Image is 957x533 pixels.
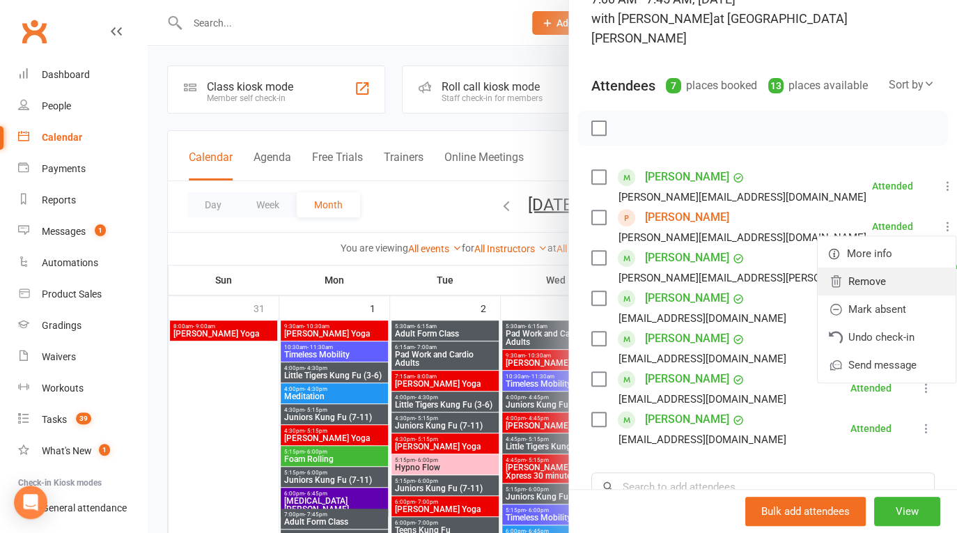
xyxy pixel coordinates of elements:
input: Search to add attendees [591,472,935,502]
div: Payments [42,163,86,174]
a: Product Sales [18,279,147,310]
div: People [42,100,71,111]
a: [PERSON_NAME] [645,206,729,229]
div: [EMAIL_ADDRESS][DOMAIN_NAME] [618,431,786,449]
div: Messages [42,226,86,237]
a: [PERSON_NAME] [645,368,729,390]
a: [PERSON_NAME] [645,247,729,269]
div: [PERSON_NAME][EMAIL_ADDRESS][PERSON_NAME][DOMAIN_NAME] [618,269,947,287]
div: [EMAIL_ADDRESS][DOMAIN_NAME] [618,390,786,408]
a: [PERSON_NAME] [645,287,729,309]
div: [PERSON_NAME][EMAIL_ADDRESS][DOMAIN_NAME] [618,229,866,247]
span: 1 [95,224,106,236]
a: Payments [18,153,147,185]
div: Attended [872,181,913,191]
a: Clubworx [17,14,52,49]
span: 39 [76,412,91,424]
div: Workouts [42,383,84,394]
div: Sort by [889,76,935,94]
a: [PERSON_NAME] [645,327,729,350]
a: Remove [818,268,956,295]
a: Reports [18,185,147,216]
div: Calendar [42,132,82,143]
a: What's New1 [18,435,147,467]
div: Open Intercom Messenger [14,486,47,519]
a: Waivers [18,341,147,373]
div: Tasks [42,414,67,425]
div: places booked [666,76,757,95]
a: People [18,91,147,122]
a: General attendance kiosk mode [18,493,147,524]
a: [PERSON_NAME] [645,408,729,431]
div: What's New [42,445,92,456]
div: Attended [850,424,892,433]
a: Tasks 39 [18,404,147,435]
a: More info [818,240,956,268]
a: Undo check-in [818,323,956,351]
a: Automations [18,247,147,279]
div: Gradings [42,320,81,331]
a: Send message [818,351,956,379]
button: View [874,497,940,526]
div: [EMAIL_ADDRESS][DOMAIN_NAME] [618,350,786,368]
a: Workouts [18,373,147,404]
div: Waivers [42,351,76,362]
div: Attended [850,383,892,393]
a: Gradings [18,310,147,341]
span: with [PERSON_NAME] [591,11,713,26]
a: Dashboard [18,59,147,91]
button: Bulk add attendees [745,497,866,526]
div: [PERSON_NAME][EMAIL_ADDRESS][DOMAIN_NAME] [618,188,866,206]
div: Reports [42,194,76,206]
div: Dashboard [42,69,90,80]
div: Automations [42,257,98,268]
span: at [GEOGRAPHIC_DATA][PERSON_NAME] [591,11,848,45]
span: More info [847,245,892,262]
a: [PERSON_NAME] [645,166,729,188]
div: [EMAIL_ADDRESS][DOMAIN_NAME] [618,309,786,327]
a: Calendar [18,122,147,153]
div: 13 [768,78,784,93]
a: Mark absent [818,295,956,323]
div: places available [768,76,868,95]
div: Attendees [591,76,655,95]
div: Attended [872,222,913,231]
div: General attendance [42,502,127,513]
a: Messages 1 [18,216,147,247]
div: 7 [666,78,681,93]
div: Product Sales [42,288,102,300]
span: 1 [99,444,110,456]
